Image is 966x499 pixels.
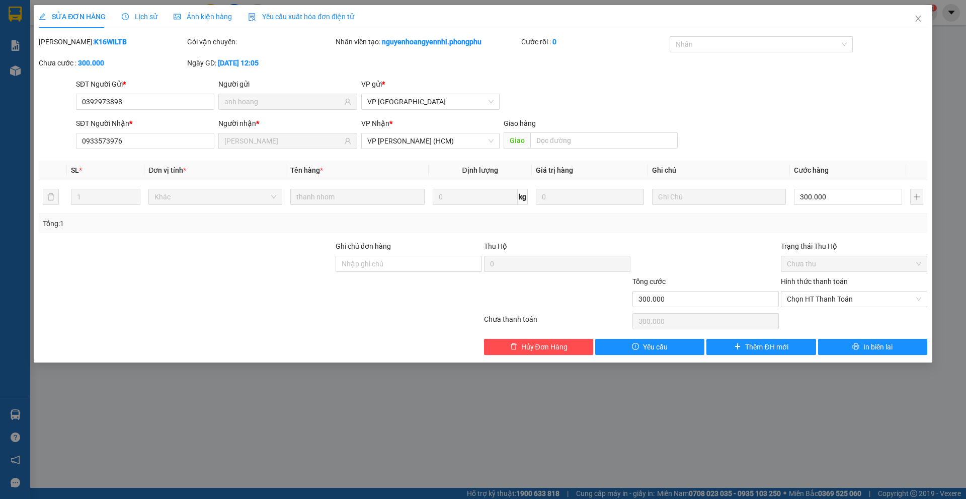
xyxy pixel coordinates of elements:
span: Giao hàng [504,119,536,127]
input: Ghi chú đơn hàng [336,256,482,272]
span: Thêm ĐH mới [745,341,788,352]
span: VP Hoàng Văn Thụ (HCM) [367,133,494,149]
span: close [914,15,922,23]
div: Tổng: 1 [43,218,373,229]
div: Trạng thái Thu Hộ [781,241,927,252]
div: Chưa cước : [39,57,185,68]
button: deleteHủy Đơn Hàng [484,339,593,355]
span: Tên hàng [290,166,323,174]
span: edit [39,13,46,20]
span: plus [734,343,741,351]
div: [PERSON_NAME]: [39,36,185,47]
span: exclamation-circle [632,343,639,351]
span: VP Đà Lạt [367,94,494,109]
span: VP Nhận [361,119,389,127]
span: Chưa thu [787,256,921,271]
span: Cước hàng [794,166,829,174]
div: SĐT Người Nhận [76,118,214,129]
div: Nhân viên tạo: [336,36,519,47]
span: Giao [504,132,530,149]
div: SĐT Người Gửi [76,79,214,90]
span: Đơn vị tính [148,166,186,174]
span: delete [510,343,517,351]
div: Ngày GD: [187,57,334,68]
span: Chọn HT Thanh Toán [787,292,921,307]
span: printer [852,343,859,351]
span: Ảnh kiện hàng [174,13,232,21]
button: exclamation-circleYêu cầu [595,339,704,355]
input: VD: Bàn, Ghế [290,189,424,205]
button: printerIn biên lai [818,339,927,355]
span: kg [518,189,528,205]
span: In biên lai [863,341,893,352]
span: Định lượng [462,166,498,174]
input: Ghi Chú [652,189,786,205]
input: 0 [536,189,644,205]
b: 300.000 [78,59,104,67]
span: user [344,137,351,145]
span: Hủy Đơn Hàng [521,341,568,352]
span: Yêu cầu xuất hóa đơn điện tử [248,13,354,21]
b: K16WILTB [94,38,127,46]
img: icon [248,13,256,21]
button: plus [910,189,923,205]
b: [DATE] 12:05 [218,59,259,67]
label: Ghi chú đơn hàng [336,242,391,250]
div: Người gửi [218,79,357,90]
label: Hình thức thanh toán [781,277,848,286]
th: Ghi chú [648,161,790,180]
span: SỬA ĐƠN HÀNG [39,13,106,21]
div: Cước rồi : [521,36,668,47]
div: VP gửi [361,79,500,90]
div: Chưa thanh toán [483,314,631,331]
button: plusThêm ĐH mới [706,339,816,355]
input: Tên người nhận [224,135,342,147]
button: Close [904,5,932,33]
span: Khác [154,189,276,204]
div: Gói vận chuyển: [187,36,334,47]
span: Giá trị hàng [536,166,573,174]
span: Thu Hộ [484,242,507,250]
input: Tên người gửi [224,96,342,107]
b: nguyenhoangyennhi.phongphu [382,38,481,46]
div: Người nhận [218,118,357,129]
span: SL [71,166,79,174]
input: Dọc đường [530,132,678,149]
span: clock-circle [122,13,129,20]
span: user [344,98,351,105]
button: delete [43,189,59,205]
span: Yêu cầu [643,341,668,352]
span: Tổng cước [632,277,666,286]
b: 0 [552,38,556,46]
span: Lịch sử [122,13,157,21]
span: picture [174,13,181,20]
